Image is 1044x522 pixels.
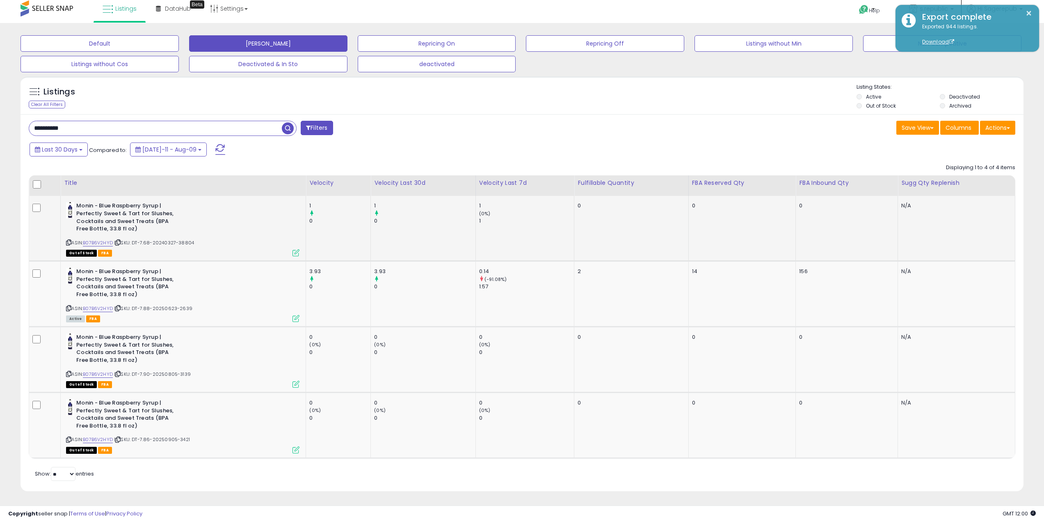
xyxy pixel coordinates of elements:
img: 41hT8aHrVQL._SL40_.jpg [66,333,74,350]
div: 0 [578,399,682,407]
button: Listings without Cos [21,56,179,72]
div: 0 [578,333,682,341]
div: 0 [309,399,370,407]
small: (0%) [374,407,386,414]
div: Clear All Filters [29,101,65,108]
b: Monin - Blue Raspberry Syrup | Perfectly Sweet & Tart for Slushes, Cocktails and Sweet Treats (BP... [76,202,176,235]
h5: Listings [43,86,75,98]
b: Monin - Blue Raspberry Syrup | Perfectly Sweet & Tart for Slushes, Cocktails and Sweet Treats (BP... [76,399,176,432]
div: 0 [692,202,790,209]
button: × [1026,8,1032,18]
div: 0 [309,414,370,422]
span: Listings [115,5,137,13]
span: FBA [98,381,112,388]
img: 41hT8aHrVQL._SL40_.jpg [66,202,74,218]
span: Last 30 Days [42,145,78,154]
span: All listings that are currently out of stock and unavailable for purchase on Amazon [66,381,97,388]
button: deactivated [358,56,516,72]
div: ASIN: [66,202,299,255]
a: Download [922,38,954,45]
div: Fulfillable Quantity [578,179,685,187]
div: 0 [374,217,475,225]
div: N/A [901,268,1009,275]
div: 1 [309,202,370,209]
div: 2 [578,268,682,275]
p: Listing States: [857,83,1023,91]
span: Hi Sagerepub [978,5,1017,13]
div: 0 [374,349,475,356]
small: (0%) [309,407,321,414]
span: DataHub [165,5,191,13]
a: B07B6V2HYD [83,239,113,246]
button: Save View [896,121,939,135]
div: 0 [799,333,891,341]
strong: Copyright [8,510,38,517]
span: [DATE]-11 - Aug-09 [142,145,196,154]
div: 0 [374,333,475,341]
button: Deactivated & In Sto [189,56,347,72]
div: 0 [692,399,790,407]
small: (0%) [479,210,491,217]
label: Active [866,93,881,100]
small: (0%) [479,341,491,348]
div: Displaying 1 to 4 of 4 items [946,164,1015,172]
div: 1 [479,217,574,225]
button: Listings without Min [694,35,853,52]
div: 3.93 [309,268,370,275]
div: 0 [479,399,574,407]
div: N/A [901,333,1009,341]
div: 156 [799,268,891,275]
button: Repricing On [358,35,516,52]
th: Please note that this number is a calculation based on your required days of coverage and your ve... [898,175,1015,196]
div: 0 [309,349,370,356]
div: 0 [374,414,475,422]
span: FBA [98,250,112,257]
label: Out of Stock [866,102,896,109]
span: | SKU: DT-7.68-20240327-38804 [114,239,194,246]
div: ASIN: [66,399,299,453]
img: 41hT8aHrVQL._SL40_.jpg [66,399,74,416]
div: 0 [374,399,475,407]
a: B07B6V2HYD [83,371,113,378]
span: Show: entries [35,470,94,478]
button: Non Competitive [863,35,1021,52]
b: Monin - Blue Raspberry Syrup | Perfectly Sweet & Tart for Slushes, Cocktails and Sweet Treats (BP... [76,333,176,366]
a: B07B6V2HYD [83,305,113,312]
div: Velocity Last 30d [374,179,472,187]
div: N/A [901,202,1009,209]
button: Repricing Off [526,35,684,52]
div: Exported 944 listings. [916,23,1033,46]
span: 2025-09-10 12:00 GMT [1003,510,1036,517]
span: FBA [86,315,100,322]
button: Actions [980,121,1015,135]
a: Hi Sagerepub [967,5,1023,23]
div: Tooltip anchor [190,0,204,9]
span: All listings that are currently out of stock and unavailable for purchase on Amazon [66,447,97,454]
a: Privacy Policy [106,510,142,517]
small: (0%) [479,407,491,414]
button: [DATE]-11 - Aug-09 [130,143,207,156]
div: Velocity [309,179,367,187]
a: Terms of Use [70,510,105,517]
div: 1 [374,202,475,209]
small: (0%) [374,341,386,348]
a: B07B6V2HYD [83,436,113,443]
div: 3.93 [374,268,475,275]
small: (0%) [309,341,321,348]
div: 1 [479,202,574,209]
button: Last 30 Days [30,143,88,156]
div: 0 [799,202,891,209]
button: Columns [940,121,979,135]
div: 0 [309,333,370,341]
div: FBA Reserved Qty [692,179,793,187]
div: seller snap | | [8,510,142,518]
small: (-91.08%) [484,276,507,283]
div: 0 [309,283,370,290]
div: 0 [692,333,790,341]
label: Archived [949,102,971,109]
img: 41hT8aHrVQL._SL40_.jpg [66,268,74,284]
div: Sugg Qty Replenish [901,179,1012,187]
div: ASIN: [66,268,299,321]
span: Columns [946,124,971,132]
div: 0 [309,217,370,225]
